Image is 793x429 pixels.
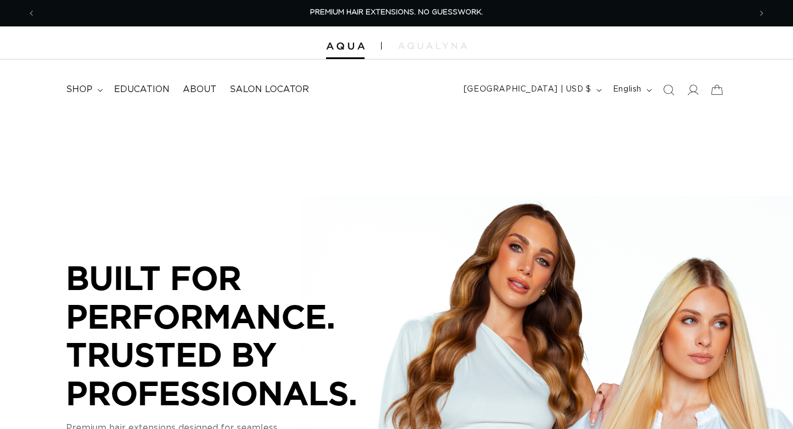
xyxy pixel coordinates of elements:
[230,84,309,95] span: Salon Locator
[66,84,93,95] span: shop
[19,3,44,24] button: Previous announcement
[464,84,591,95] span: [GEOGRAPHIC_DATA] | USD $
[398,42,467,49] img: aqualyna.com
[223,77,316,102] a: Salon Locator
[66,259,397,412] p: BUILT FOR PERFORMANCE. TRUSTED BY PROFESSIONALS.
[183,84,216,95] span: About
[656,78,681,102] summary: Search
[326,42,365,50] img: Aqua Hair Extensions
[749,3,774,24] button: Next announcement
[613,84,642,95] span: English
[310,9,483,16] span: PREMIUM HAIR EXTENSIONS. NO GUESSWORK.
[606,79,656,100] button: English
[107,77,176,102] a: Education
[59,77,107,102] summary: shop
[457,79,606,100] button: [GEOGRAPHIC_DATA] | USD $
[114,84,170,95] span: Education
[176,77,223,102] a: About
